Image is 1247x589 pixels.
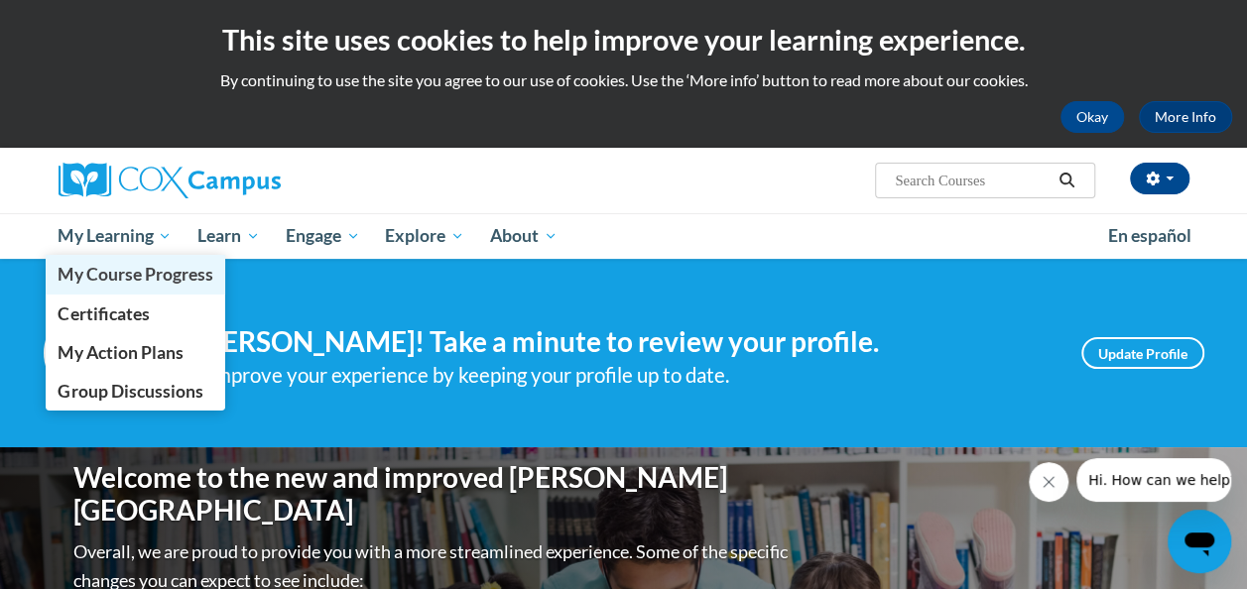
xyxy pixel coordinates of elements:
[44,213,1204,259] div: Main menu
[197,224,260,248] span: Learn
[58,303,149,324] span: Certificates
[1139,101,1232,133] a: More Info
[185,213,273,259] a: Learn
[58,381,202,402] span: Group Discussions
[59,163,281,198] img: Cox Campus
[58,264,212,285] span: My Course Progress
[385,224,464,248] span: Explore
[59,163,416,198] a: Cox Campus
[58,342,183,363] span: My Action Plans
[46,372,226,411] a: Group Discussions
[1060,101,1124,133] button: Okay
[44,308,133,398] img: Profile Image
[1081,337,1204,369] a: Update Profile
[46,333,226,372] a: My Action Plans
[15,20,1232,59] h2: This site uses cookies to help improve your learning experience.
[273,213,373,259] a: Engage
[1029,462,1068,502] iframe: Close message
[372,213,477,259] a: Explore
[1052,169,1081,192] button: Search
[58,224,172,248] span: My Learning
[163,325,1052,359] h4: Hi [PERSON_NAME]! Take a minute to review your profile.
[46,255,226,294] a: My Course Progress
[73,461,793,528] h1: Welcome to the new and improved [PERSON_NAME][GEOGRAPHIC_DATA]
[163,359,1052,392] div: Help improve your experience by keeping your profile up to date.
[12,14,161,30] span: Hi. How can we help?
[1130,163,1189,194] button: Account Settings
[1108,225,1191,246] span: En español
[15,69,1232,91] p: By continuing to use the site you agree to our use of cookies. Use the ‘More info’ button to read...
[1168,510,1231,573] iframe: Button to launch messaging window
[477,213,570,259] a: About
[893,169,1052,192] input: Search Courses
[1076,458,1231,502] iframe: Message from company
[1095,215,1204,257] a: En español
[490,224,558,248] span: About
[46,294,226,333] a: Certificates
[286,224,360,248] span: Engage
[46,213,186,259] a: My Learning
